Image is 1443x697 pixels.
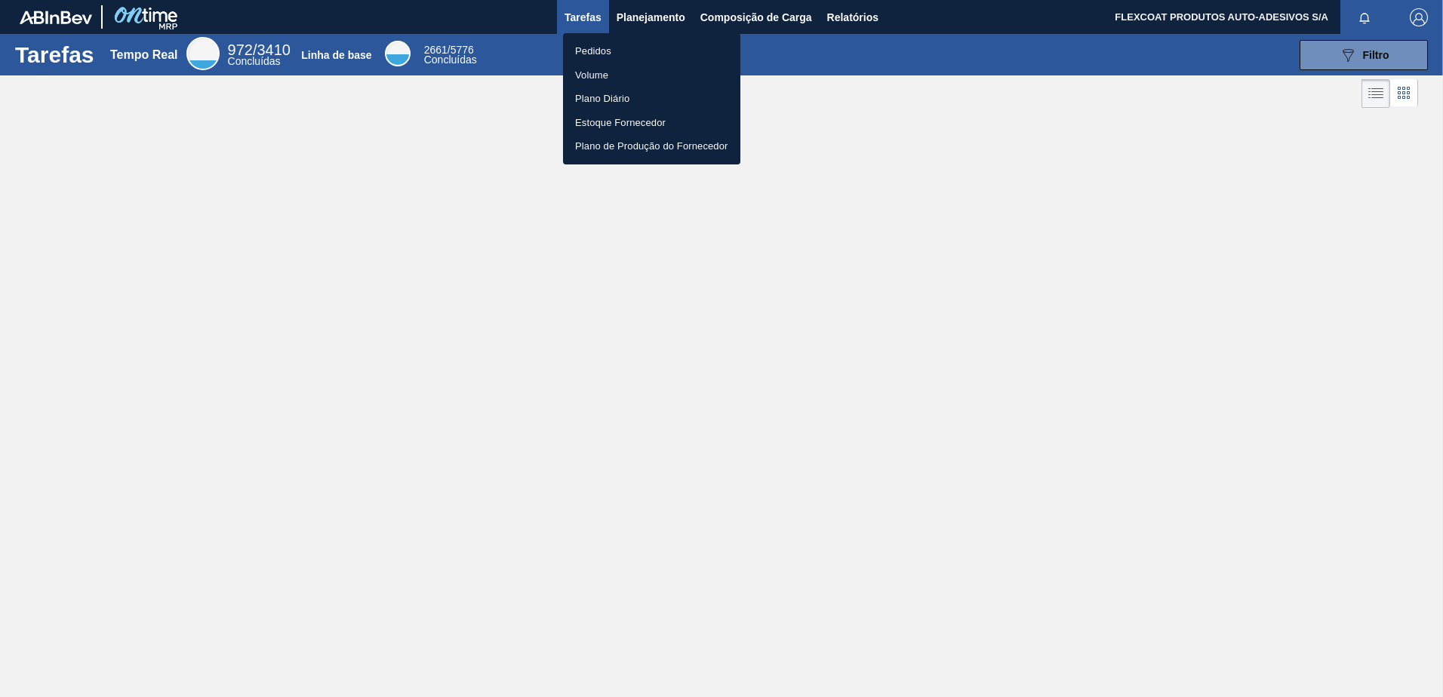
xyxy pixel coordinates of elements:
a: Estoque Fornecedor [563,111,740,135]
a: Plano Diário [563,87,740,111]
a: Plano de Produção do Fornecedor [563,134,740,158]
a: Pedidos [563,39,740,63]
a: Volume [563,63,740,88]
